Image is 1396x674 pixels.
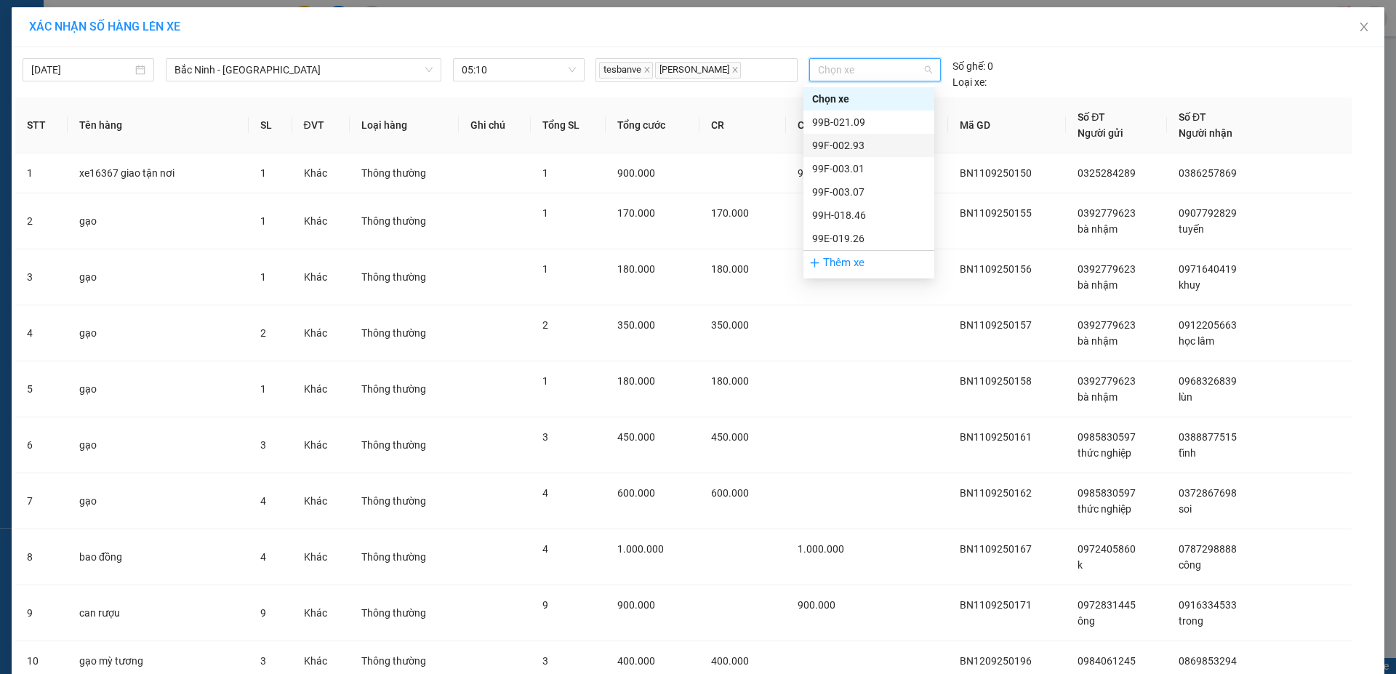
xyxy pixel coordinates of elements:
[542,487,548,499] span: 4
[1078,503,1131,515] span: thức nghiệp
[1179,127,1232,139] span: Người nhận
[15,473,68,529] td: 7
[1179,599,1237,611] span: 0916334533
[292,585,350,641] td: Khác
[350,417,459,473] td: Thông thường
[462,59,576,81] span: 05:10
[15,417,68,473] td: 6
[711,263,749,275] span: 180.000
[798,599,835,611] span: 900.000
[68,473,249,529] td: gạo
[1179,223,1204,235] span: tuyến
[1078,543,1136,555] span: 0972405860
[68,417,249,473] td: gạo
[1078,223,1118,235] span: bà nhậm
[606,97,699,153] th: Tổng cước
[1078,319,1136,331] span: 0392779623
[803,204,934,227] div: 99H-018.46
[617,431,655,443] span: 450.000
[1078,447,1131,459] span: thức nghiệp
[68,193,249,249] td: gạo
[292,97,350,153] th: ĐVT
[292,153,350,193] td: Khác
[542,431,548,443] span: 3
[542,655,548,667] span: 3
[260,495,266,507] span: 4
[350,249,459,305] td: Thông thường
[812,230,926,246] div: 99E-019.26
[803,250,934,276] div: Thêm xe
[617,263,655,275] span: 180.000
[960,263,1032,275] span: BN1109250156
[68,529,249,585] td: bao đồng
[812,184,926,200] div: 99F-003.07
[260,607,266,619] span: 9
[803,87,934,111] div: Chọn xe
[952,58,993,74] div: 0
[1179,207,1237,219] span: 0907792829
[1358,21,1370,33] span: close
[1078,487,1136,499] span: 0985830597
[292,305,350,361] td: Khác
[260,327,266,339] span: 2
[68,305,249,361] td: gạo
[617,167,655,179] span: 900.000
[798,167,835,179] span: 900.000
[459,97,531,153] th: Ghi chú
[617,655,655,667] span: 400.000
[542,263,548,275] span: 1
[1078,615,1095,627] span: ông
[812,91,926,107] div: Chọn xe
[68,585,249,641] td: can rượu
[599,62,653,79] span: tesbanve
[68,153,249,193] td: xe16367 giao tận nơi
[15,305,68,361] td: 4
[1179,111,1206,123] span: Số ĐT
[1179,447,1196,459] span: tĩnh
[292,193,350,249] td: Khác
[699,97,786,153] th: CR
[617,319,655,331] span: 350.000
[960,487,1032,499] span: BN1109250162
[15,97,68,153] th: STT
[960,375,1032,387] span: BN1109250158
[952,58,985,74] span: Số ghế:
[1179,559,1201,571] span: công
[292,249,350,305] td: Khác
[542,375,548,387] span: 1
[1179,391,1192,403] span: lùn
[617,599,655,611] span: 900.000
[542,543,548,555] span: 4
[960,167,1032,179] span: BN1109250150
[711,207,749,219] span: 170.000
[1179,375,1237,387] span: 0968326839
[350,361,459,417] td: Thông thường
[643,66,651,73] span: close
[1078,431,1136,443] span: 0985830597
[542,167,548,179] span: 1
[531,97,606,153] th: Tổng SL
[803,111,934,134] div: 99B-021.09
[260,551,266,563] span: 4
[260,215,266,227] span: 1
[260,655,266,667] span: 3
[1078,599,1136,611] span: 0972831445
[31,62,132,78] input: 14/09/2025
[711,431,749,443] span: 450.000
[542,599,548,611] span: 9
[812,114,926,130] div: 99B-021.09
[68,97,249,153] th: Tên hàng
[655,62,741,79] span: [PERSON_NAME]
[292,473,350,529] td: Khác
[1179,615,1203,627] span: trong
[803,227,934,250] div: 99E-019.26
[1078,207,1136,219] span: 0392779623
[617,375,655,387] span: 180.000
[1078,655,1136,667] span: 0984061245
[1179,263,1237,275] span: 0971640419
[1078,167,1136,179] span: 0325284289
[960,431,1032,443] span: BN1109250161
[1078,279,1118,291] span: bà nhậm
[809,257,820,268] span: plus
[960,599,1032,611] span: BN1109250171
